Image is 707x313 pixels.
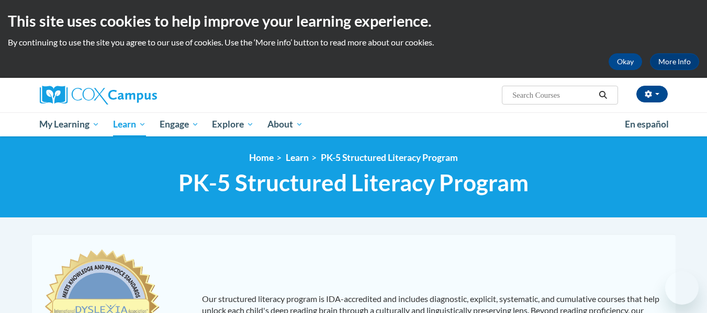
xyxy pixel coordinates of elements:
div: Main menu [24,112,683,136]
h2: This site uses cookies to help improve your learning experience. [8,10,699,31]
a: Explore [205,112,261,136]
a: Learn [286,152,309,163]
p: By continuing to use the site you agree to our use of cookies. Use the ‘More info’ button to read... [8,37,699,48]
a: About [261,112,310,136]
span: PK-5 Structured Literacy Program [178,169,529,196]
a: Engage [153,112,206,136]
iframe: Button to launch messaging window [665,271,699,305]
a: PK-5 Structured Literacy Program [321,152,458,163]
a: Home [249,152,274,163]
span: Explore [212,118,254,131]
span: Learn [113,118,146,131]
span: About [267,118,303,131]
a: My Learning [33,112,107,136]
button: Okay [609,53,642,70]
input: Search Courses [511,89,595,101]
a: Learn [106,112,153,136]
button: Search [595,89,611,101]
a: More Info [650,53,699,70]
button: Account Settings [636,86,668,102]
span: En español [625,119,669,130]
a: Cox Campus [40,86,239,105]
a: En español [618,113,676,135]
img: Cox Campus [40,86,157,105]
span: My Learning [39,118,99,131]
span: Engage [160,118,199,131]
